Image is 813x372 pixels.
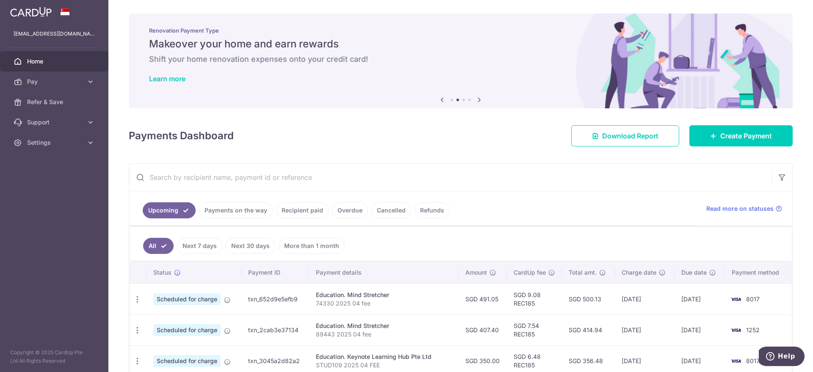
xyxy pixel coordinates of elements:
[571,125,679,146] a: Download Report
[316,299,452,308] p: 74330 2025 04 fee
[615,284,675,314] td: [DATE]
[569,268,597,277] span: Total amt.
[622,268,656,277] span: Charge date
[725,262,792,284] th: Payment method
[727,356,744,366] img: Bank Card
[681,268,707,277] span: Due date
[241,262,309,284] th: Payment ID
[143,238,174,254] a: All
[129,164,772,191] input: Search by recipient name, payment id or reference
[149,54,772,64] h6: Shift your home renovation expenses onto your credit card!
[27,77,83,86] span: Pay
[746,295,760,303] span: 8017
[727,294,744,304] img: Bank Card
[727,325,744,335] img: Bank Card
[153,268,171,277] span: Status
[27,138,83,147] span: Settings
[143,202,196,218] a: Upcoming
[241,314,309,345] td: txn_2cab3e37134
[10,7,52,17] img: CardUp
[759,347,805,368] iframe: Opens a widget where you can find more information
[675,284,725,314] td: [DATE]
[129,14,793,108] img: Renovation banner
[279,238,345,254] a: More than 1 month
[276,202,329,218] a: Recipient paid
[332,202,368,218] a: Overdue
[746,357,760,364] span: 8017
[746,326,760,333] span: 1252
[27,57,83,66] span: Home
[720,131,772,141] span: Create Payment
[706,204,782,213] a: Read more on statuses
[309,262,459,284] th: Payment details
[226,238,275,254] a: Next 30 days
[706,204,774,213] span: Read more on statuses
[316,291,452,299] div: Education. Mind Stretcher
[149,27,772,34] p: Renovation Payment Type
[129,128,234,143] h4: Payments Dashboard
[149,74,185,83] a: Learn more
[14,30,95,38] p: [EMAIL_ADDRESS][DOMAIN_NAME]
[615,314,675,345] td: [DATE]
[602,131,658,141] span: Download Report
[149,37,772,51] h5: Makeover your home and earn rewards
[153,355,221,367] span: Scheduled for charge
[514,268,546,277] span: CardUp fee
[562,284,615,314] td: SGD 500.13
[27,118,83,127] span: Support
[459,314,507,345] td: SGD 407.40
[507,314,562,345] td: SGD 7.54 REC185
[689,125,793,146] a: Create Payment
[507,284,562,314] td: SGD 9.08 REC185
[562,314,615,345] td: SGD 414.94
[153,324,221,336] span: Scheduled for charge
[316,322,452,330] div: Education. Mind Stretcher
[27,98,83,106] span: Refer & Save
[459,284,507,314] td: SGD 491.05
[241,284,309,314] td: txn_652d9e5efb9
[153,293,221,305] span: Scheduled for charge
[177,238,222,254] a: Next 7 days
[415,202,450,218] a: Refunds
[316,353,452,361] div: Education. Keynote Learning Hub Pte Ltd
[675,314,725,345] td: [DATE]
[371,202,411,218] a: Cancelled
[316,330,452,339] p: 89443 2025 04 fee
[316,361,452,369] p: STUD109 2025 04 FEE
[199,202,273,218] a: Payments on the way
[465,268,487,277] span: Amount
